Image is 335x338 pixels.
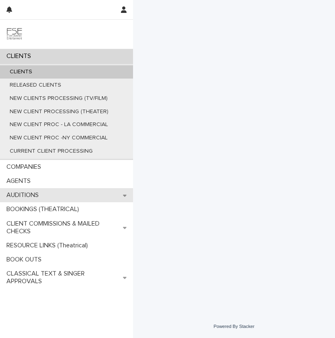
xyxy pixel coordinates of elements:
[3,163,48,171] p: COMPANIES
[3,121,114,128] p: NEW CLIENT PROC - LA COMMERCIAL
[3,95,114,102] p: NEW CLIENTS PROCESSING (TV/FILM)
[3,52,37,60] p: CLIENTS
[3,68,39,75] p: CLIENTS
[3,177,37,185] p: AGENTS
[3,148,99,155] p: CURRENT CLIENT PROCESSING
[3,205,85,213] p: BOOKINGS (THEATRICAL)
[6,26,23,42] img: 9JgRvJ3ETPGCJDhvPVA5
[3,191,45,199] p: AUDITIONS
[214,324,254,329] a: Powered By Stacker
[3,220,123,235] p: CLIENT COMMISSIONS & MAILED CHECKS
[3,108,115,115] p: NEW CLIENT PROCESSING (THEATER)
[3,256,48,263] p: BOOK OUTS
[3,270,123,285] p: CLASSICAL TEXT & SINGER APPROVALS
[3,82,68,89] p: RELEASED CLIENTS
[3,135,114,141] p: NEW CLIENT PROC -NY COMMERCIAL
[3,242,94,249] p: RESOURCE LINKS (Theatrical)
